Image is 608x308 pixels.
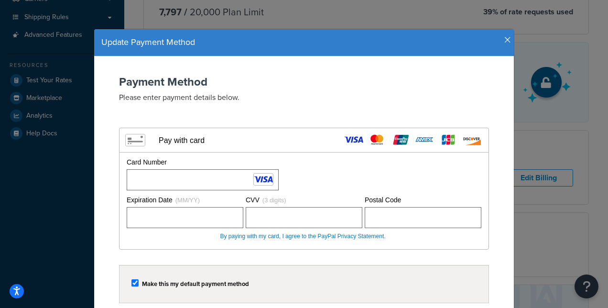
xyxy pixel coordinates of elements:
[175,197,200,204] span: (MM/YY)
[131,170,274,190] iframe: Secure Credit Card Frame - Credit Card Number
[142,280,249,287] label: Make this my default payment method
[250,208,358,228] iframe: Secure Credit Card Frame - CVV
[131,208,239,228] iframe: Secure Credit Card Frame - Expiration Date
[246,196,362,205] div: CVV
[127,158,279,167] div: Card Number
[127,196,243,205] div: Expiration Date
[262,197,286,204] span: (3 digits)
[365,196,481,205] div: Postal Code
[220,233,385,240] a: By paying with my card, I agree to the PayPal Privacy Statement.
[159,136,205,145] div: Pay with card
[101,36,507,49] h4: Update Payment Method
[369,208,477,228] iframe: Secure Credit Card Frame - Postal Code
[119,92,489,103] p: Please enter payment details below.
[119,76,489,88] h2: Payment Method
